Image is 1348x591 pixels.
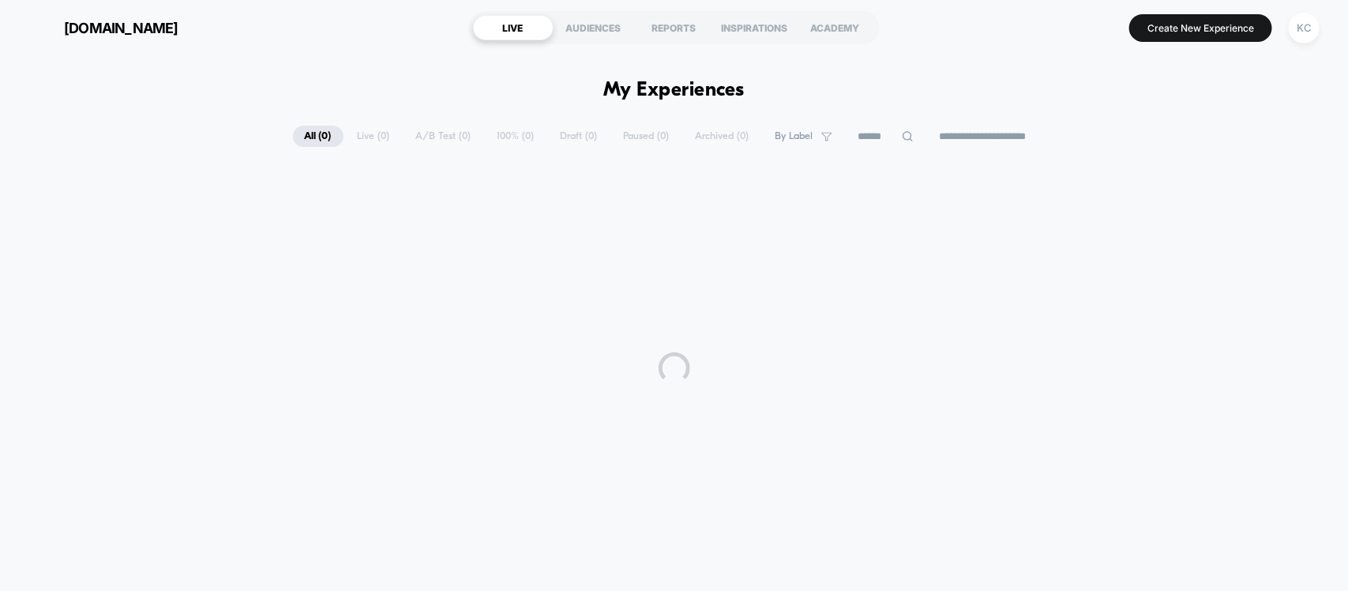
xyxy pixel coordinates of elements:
[603,79,745,102] h1: My Experiences
[473,15,554,40] div: LIVE
[795,15,876,40] div: ACADEMY
[715,15,795,40] div: INSPIRATIONS
[1289,13,1320,43] div: KC
[775,130,813,142] span: By Label
[554,15,634,40] div: AUDIENCES
[24,15,183,40] button: [DOMAIN_NAME]
[64,20,178,36] span: [DOMAIN_NAME]
[1284,12,1324,44] button: KC
[1129,14,1272,42] button: Create New Experience
[293,126,344,147] span: All ( 0 )
[634,15,715,40] div: REPORTS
